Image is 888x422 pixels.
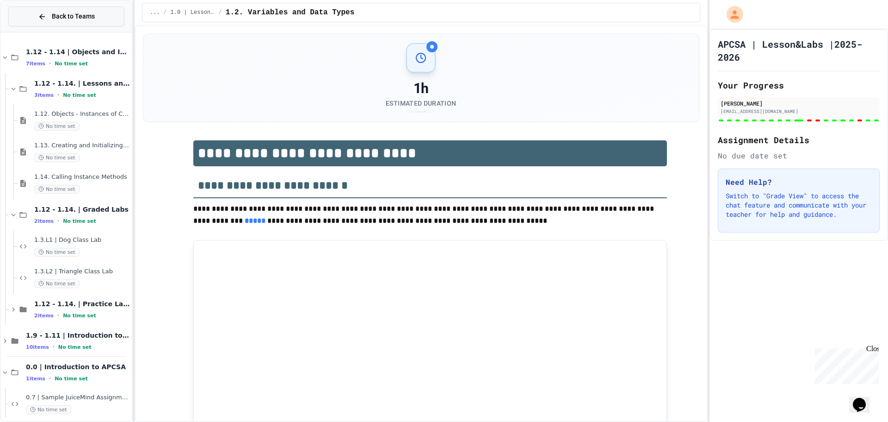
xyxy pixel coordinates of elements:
span: 1.3.L2 | Triangle Class Lab [34,268,130,276]
span: 1.12. Objects - Instances of Classes [34,110,130,118]
span: Back to Teams [52,12,95,21]
h1: APCSA | Lesson&Labs |2025-2026 [718,38,880,63]
span: No time set [55,61,88,67]
span: 1.9 - 1.11 | Introduction to Methods [26,331,130,340]
span: 3 items [34,92,54,98]
span: / [219,9,222,16]
span: 10 items [26,344,49,350]
span: 0.7 | Sample JuiceMind Assignment - [GEOGRAPHIC_DATA] [26,394,130,402]
span: 1.0 | Lessons and Notes [171,9,215,16]
button: Back to Teams [8,6,124,26]
span: No time set [63,218,96,224]
span: 1 items [26,376,45,382]
span: 1.12 - 1.14 | Objects and Instances of Classes [26,48,130,56]
span: 1.2. Variables and Data Types [226,7,354,18]
span: No time set [63,92,96,98]
span: 0.0 | Introduction to APCSA [26,363,130,371]
span: ... [150,9,160,16]
span: 1.14. Calling Instance Methods [34,173,130,181]
span: • [57,217,59,225]
span: • [49,60,51,67]
span: 1.13. Creating and Initializing Objects: Constructors [34,142,130,150]
span: 1.12 - 1.14. | Practice Labs [34,300,130,308]
h2: Assignment Details [718,133,880,146]
span: • [57,312,59,319]
iframe: chat widget [849,385,879,413]
div: Chat with us now!Close [4,4,64,59]
span: No time set [34,122,80,131]
span: No time set [55,376,88,382]
span: No time set [58,344,92,350]
div: 1h [386,80,456,97]
span: • [53,343,55,351]
span: • [57,91,59,99]
span: No time set [26,405,71,414]
span: 7 items [26,61,45,67]
iframe: chat widget [811,345,879,384]
span: 1.3.L1 | Dog Class Lab [34,236,130,244]
span: No time set [34,153,80,162]
h3: Need Help? [726,176,872,188]
div: No due date set [718,150,880,161]
span: 2 items [34,218,54,224]
div: Estimated Duration [386,99,456,108]
span: 2 items [34,313,54,319]
span: No time set [34,185,80,194]
div: My Account [717,4,746,25]
span: No time set [34,279,80,288]
span: No time set [63,313,96,319]
span: 1.12 - 1.14. | Lessons and Notes [34,79,130,88]
div: [EMAIL_ADDRESS][DOMAIN_NAME] [721,108,877,115]
h2: Your Progress [718,79,880,92]
div: [PERSON_NAME] [721,99,877,107]
span: • [49,375,51,382]
p: Switch to "Grade View" to access the chat feature and communicate with your teacher for help and ... [726,191,872,219]
span: / [163,9,166,16]
span: No time set [34,248,80,257]
span: 1.12 - 1.14. | Graded Labs [34,205,130,214]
